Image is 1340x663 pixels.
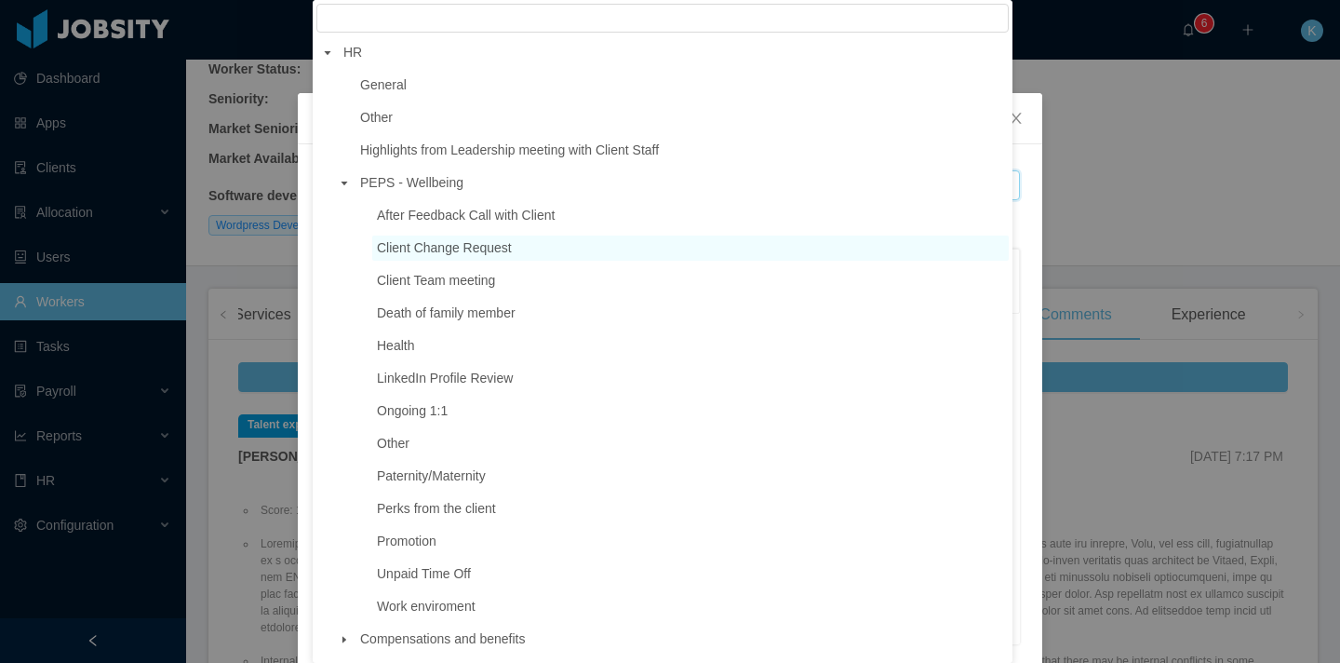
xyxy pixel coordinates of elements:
[355,170,1009,196] span: PEPS - Wellbeing
[355,138,1009,163] span: Highlights from Leadership meeting with Client Staff
[372,431,1009,456] span: Other
[323,48,332,58] i: icon: caret-down
[360,175,463,190] span: PEPS - Wellbeing
[355,627,1009,652] span: Compensations and benefits
[377,534,436,548] span: Promotion
[377,468,486,483] span: Paternity/Maternity
[377,240,512,255] span: Client Change Request
[372,236,1009,261] span: Client Change Request
[343,45,362,60] span: HR
[377,208,555,223] span: After Feedback Call with Client
[339,40,1009,65] span: HR
[372,529,1009,554] span: Promotion
[1009,111,1024,126] i: icon: close
[372,203,1009,228] span: After Feedback Call with Client
[340,635,349,644] i: icon: caret-down
[355,105,1009,130] span: Other
[377,566,471,581] span: Unpaid Time Off
[372,562,1009,587] span: Unpaid Time Off
[372,594,1009,619] span: Work enviroment
[377,599,476,614] span: Work enviroment
[360,110,393,125] span: Other
[372,333,1009,359] span: Health
[377,338,414,353] span: Health
[360,631,525,646] span: Compensations and benefits
[316,4,1009,33] input: filter select
[360,77,407,92] span: General
[372,399,1009,424] span: Ongoing 1:1
[377,273,495,288] span: Client Team meeting
[377,436,409,451] span: Other
[377,403,448,418] span: Ongoing 1:1
[377,501,496,516] span: Perks from the client
[355,73,1009,98] span: General
[340,179,349,188] i: icon: caret-down
[372,496,1009,521] span: Perks from the client
[372,301,1009,326] span: Death of family member
[372,464,1009,489] span: Paternity/Maternity
[990,93,1042,145] button: Close
[377,305,516,320] span: Death of family member
[360,142,659,157] span: Highlights from Leadership meeting with Client Staff
[377,371,513,386] span: LinkedIn Profile Review
[372,268,1009,293] span: Client Team meeting
[372,366,1009,391] span: LinkedIn Profile Review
